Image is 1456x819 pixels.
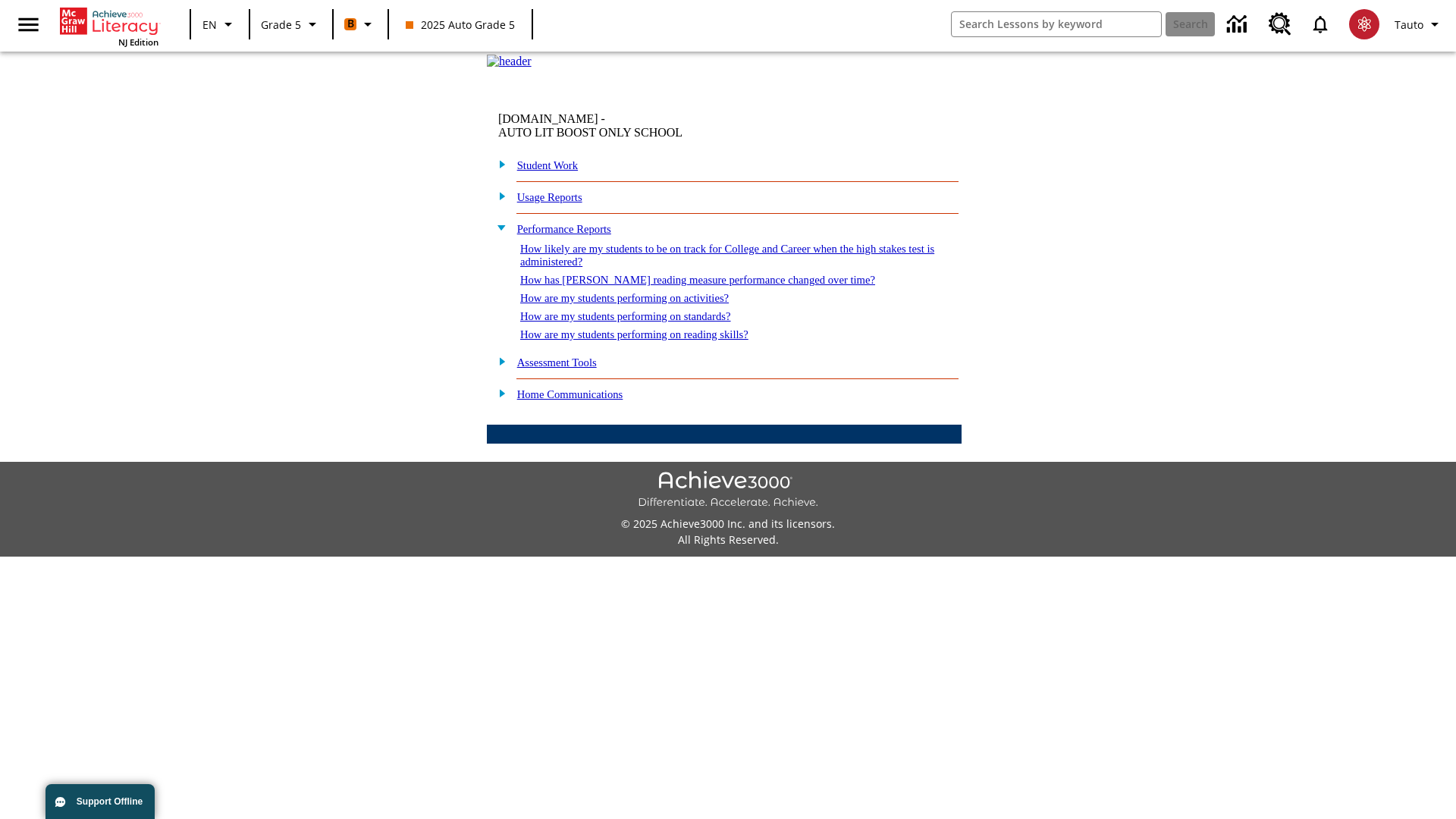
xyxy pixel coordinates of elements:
span: Support Offline [77,796,143,807]
a: How likely are my students to be on track for College and Career when the high stakes test is adm... [520,243,934,268]
a: How are my students performing on standards? [520,310,731,322]
img: Achieve3000 Differentiate Accelerate Achieve [638,471,818,510]
td: [DOMAIN_NAME] - [498,112,777,140]
span: EN [202,17,217,33]
a: How are my students performing on activities? [520,292,729,304]
button: Select a new avatar [1340,5,1389,44]
div: Home [60,5,158,48]
span: Tauto [1395,17,1423,33]
button: Profile/Settings [1389,11,1450,38]
img: plus.gif [491,189,507,202]
img: avatar image [1349,9,1379,39]
a: Home Communications [517,388,623,400]
img: header [487,55,532,68]
span: B [347,14,354,33]
nobr: AUTO LIT BOOST ONLY SCHOOL [498,126,682,139]
input: search field [952,12,1161,36]
a: Student Work [517,159,578,171]
button: Boost Class color is orange. Change class color [338,11,383,38]
a: Notifications [1301,5,1340,44]
button: Language: EN, Select a language [196,11,244,38]
img: plus.gif [491,354,507,368]
a: Assessment Tools [517,356,597,369]
a: Usage Reports [517,191,582,203]
button: Support Offline [45,784,155,819]
img: minus.gif [491,221,507,234]
button: Open side menu [6,2,51,47]
button: Grade: Grade 5, Select a grade [255,11,328,38]
img: plus.gif [491,386,507,400]
a: How are my students performing on reading skills? [520,328,748,340]
a: Data Center [1218,4,1260,45]
span: NJ Edition [118,36,158,48]
a: How has [PERSON_NAME] reading measure performance changed over time? [520,274,875,286]
img: plus.gif [491,157,507,171]
a: Resource Center, Will open in new tab [1260,4,1301,45]
span: 2025 Auto Grade 5 [406,17,515,33]
span: Grade 5 [261,17,301,33]
a: Performance Reports [517,223,611,235]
